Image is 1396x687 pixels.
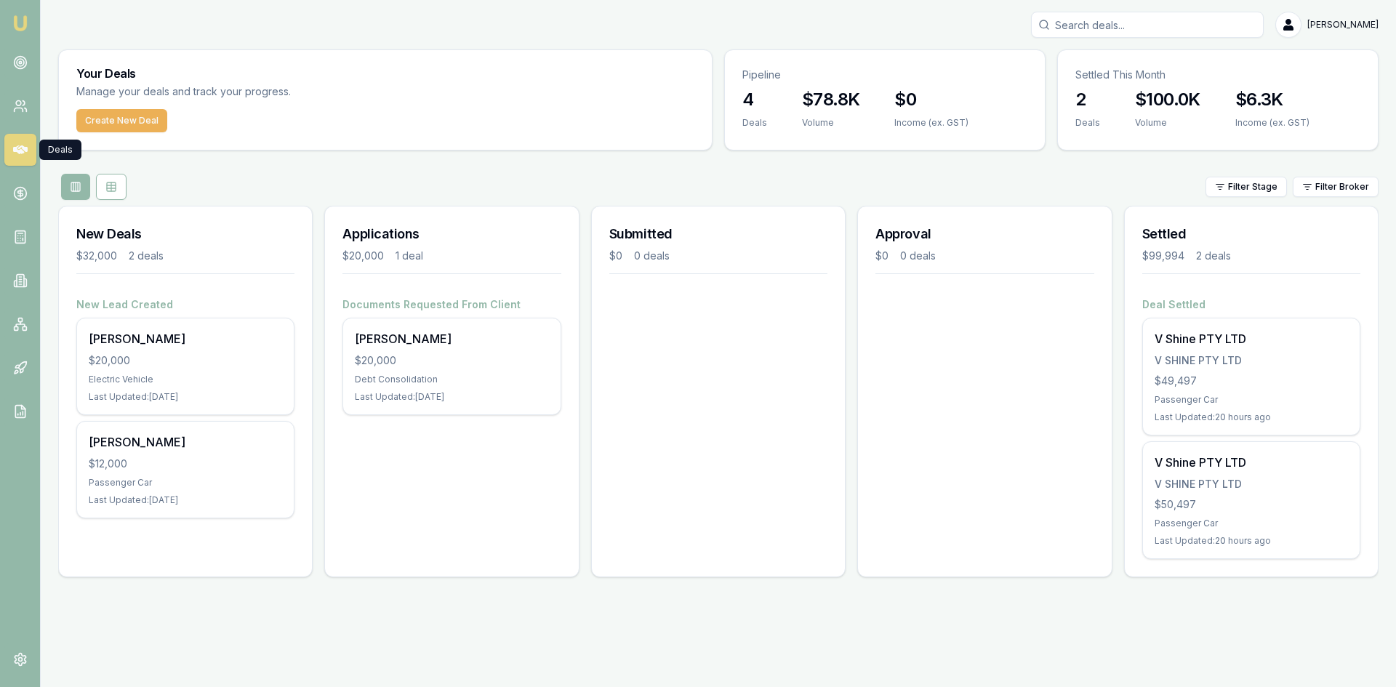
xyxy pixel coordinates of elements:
[342,249,384,263] div: $20,000
[89,433,282,451] div: [PERSON_NAME]
[1075,68,1360,82] p: Settled This Month
[894,88,968,111] h3: $0
[875,224,1094,244] h3: Approval
[1196,249,1231,263] div: 2 deals
[1155,497,1348,512] div: $50,497
[396,249,423,263] div: 1 deal
[1155,477,1348,491] div: V SHINE PTY LTD
[1031,12,1264,38] input: Search deals
[89,353,282,368] div: $20,000
[76,249,117,263] div: $32,000
[1142,297,1360,312] h4: Deal Settled
[89,330,282,347] div: [PERSON_NAME]
[76,224,294,244] h3: New Deals
[342,224,561,244] h3: Applications
[129,249,164,263] div: 2 deals
[76,297,294,312] h4: New Lead Created
[1155,394,1348,406] div: Passenger Car
[742,68,1027,82] p: Pipeline
[355,374,548,385] div: Debt Consolidation
[634,249,670,263] div: 0 deals
[1075,88,1100,111] h3: 2
[39,140,81,160] div: Deals
[900,249,936,263] div: 0 deals
[1135,88,1200,111] h3: $100.0K
[1155,454,1348,471] div: V Shine PTY LTD
[12,15,29,32] img: emu-icon-u.png
[609,224,827,244] h3: Submitted
[1307,19,1379,31] span: [PERSON_NAME]
[609,249,622,263] div: $0
[1155,353,1348,368] div: V SHINE PTY LTD
[89,477,282,489] div: Passenger Car
[76,109,167,132] button: Create New Deal
[742,117,767,129] div: Deals
[1228,181,1277,193] span: Filter Stage
[89,374,282,385] div: Electric Vehicle
[355,391,548,403] div: Last Updated: [DATE]
[76,68,694,79] h3: Your Deals
[89,457,282,471] div: $12,000
[1135,117,1200,129] div: Volume
[894,117,968,129] div: Income (ex. GST)
[1155,518,1348,529] div: Passenger Car
[76,84,449,100] p: Manage your deals and track your progress.
[89,391,282,403] div: Last Updated: [DATE]
[355,353,548,368] div: $20,000
[1142,249,1184,263] div: $99,994
[1315,181,1369,193] span: Filter Broker
[1075,117,1100,129] div: Deals
[89,494,282,506] div: Last Updated: [DATE]
[1235,88,1309,111] h3: $6.3K
[342,297,561,312] h4: Documents Requested From Client
[1235,117,1309,129] div: Income (ex. GST)
[1155,411,1348,423] div: Last Updated: 20 hours ago
[1206,177,1287,197] button: Filter Stage
[1142,224,1360,244] h3: Settled
[1293,177,1379,197] button: Filter Broker
[1155,374,1348,388] div: $49,497
[802,117,859,129] div: Volume
[802,88,859,111] h3: $78.8K
[355,330,548,347] div: [PERSON_NAME]
[1155,330,1348,347] div: V Shine PTY LTD
[875,249,888,263] div: $0
[1155,535,1348,547] div: Last Updated: 20 hours ago
[742,88,767,111] h3: 4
